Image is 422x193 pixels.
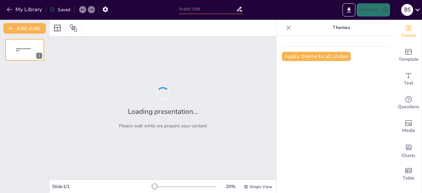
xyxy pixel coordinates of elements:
div: Change the overall theme [395,20,422,44]
p: Themes [294,20,389,36]
div: Add charts and graphs [395,139,422,162]
div: 1 [5,39,44,61]
button: Apply theme to all slides [282,52,351,61]
div: Add text boxes [395,67,422,91]
span: Theme [401,32,416,39]
button: Add slide [3,23,46,34]
div: Add ready made slides [395,44,422,67]
div: Slide 1 / 1 [52,183,153,190]
div: 20 % [223,183,238,190]
span: Sendsteps presentation editor [16,48,31,51]
span: Single View [250,184,272,189]
div: Saved [50,7,70,13]
button: Export to PowerPoint [343,3,355,16]
input: Insert title [179,4,236,14]
p: Please wait while we prepare your content [119,123,207,129]
button: B S [401,3,413,16]
button: My Library [5,4,45,15]
h2: Loading presentation... [128,107,198,116]
span: Charts [402,152,415,159]
span: Template [399,56,419,63]
div: Get real-time input from your audience [395,91,422,115]
span: Position [70,24,77,32]
span: Text [404,80,413,87]
span: Table [403,175,414,182]
span: Questions [398,103,419,111]
div: Layout [52,23,63,33]
span: Media [402,127,415,134]
div: Add a table [395,162,422,186]
div: Add images, graphics, shapes or video [395,115,422,139]
button: Present [357,3,390,16]
div: 1 [36,53,42,59]
div: B S [401,4,413,16]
